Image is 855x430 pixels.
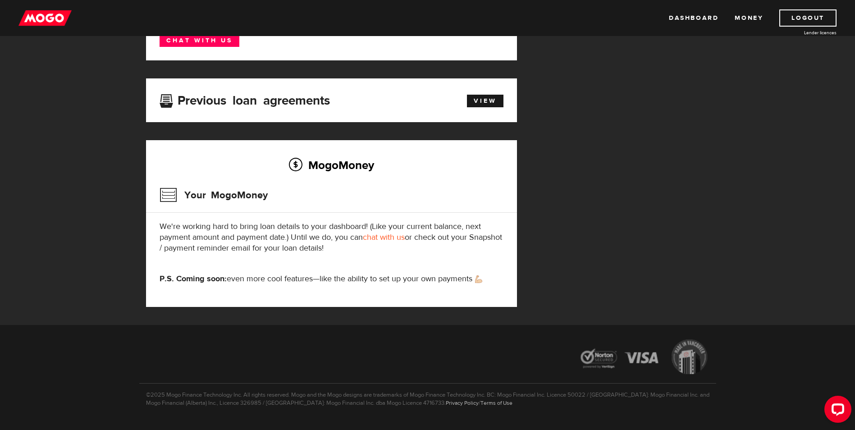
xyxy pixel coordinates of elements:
a: Lender licences [769,29,837,36]
a: Chat with us [160,34,239,47]
a: Terms of Use [480,399,512,407]
img: legal-icons-92a2ffecb4d32d839781d1b4e4802d7b.png [572,333,716,384]
a: Dashboard [669,9,718,27]
p: We're working hard to bring loan details to your dashboard! (Like your current balance, next paym... [160,221,503,254]
img: strong arm emoji [475,275,482,283]
a: Money [735,9,763,27]
strong: P.S. Coming soon: [160,274,227,284]
h2: MogoMoney [160,156,503,174]
iframe: LiveChat chat widget [817,392,855,430]
img: mogo_logo-11ee424be714fa7cbb0f0f49df9e16ec.png [18,9,72,27]
a: Privacy Policy [446,399,479,407]
a: chat with us [363,232,405,242]
h3: Your MogoMoney [160,183,268,207]
p: even more cool features—like the ability to set up your own payments [160,274,503,284]
h3: Previous loan agreements [160,93,330,105]
a: View [467,95,503,107]
a: Logout [779,9,837,27]
p: ©2025 Mogo Finance Technology Inc. All rights reserved. Mogo and the Mogo designs are trademarks ... [139,383,716,407]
